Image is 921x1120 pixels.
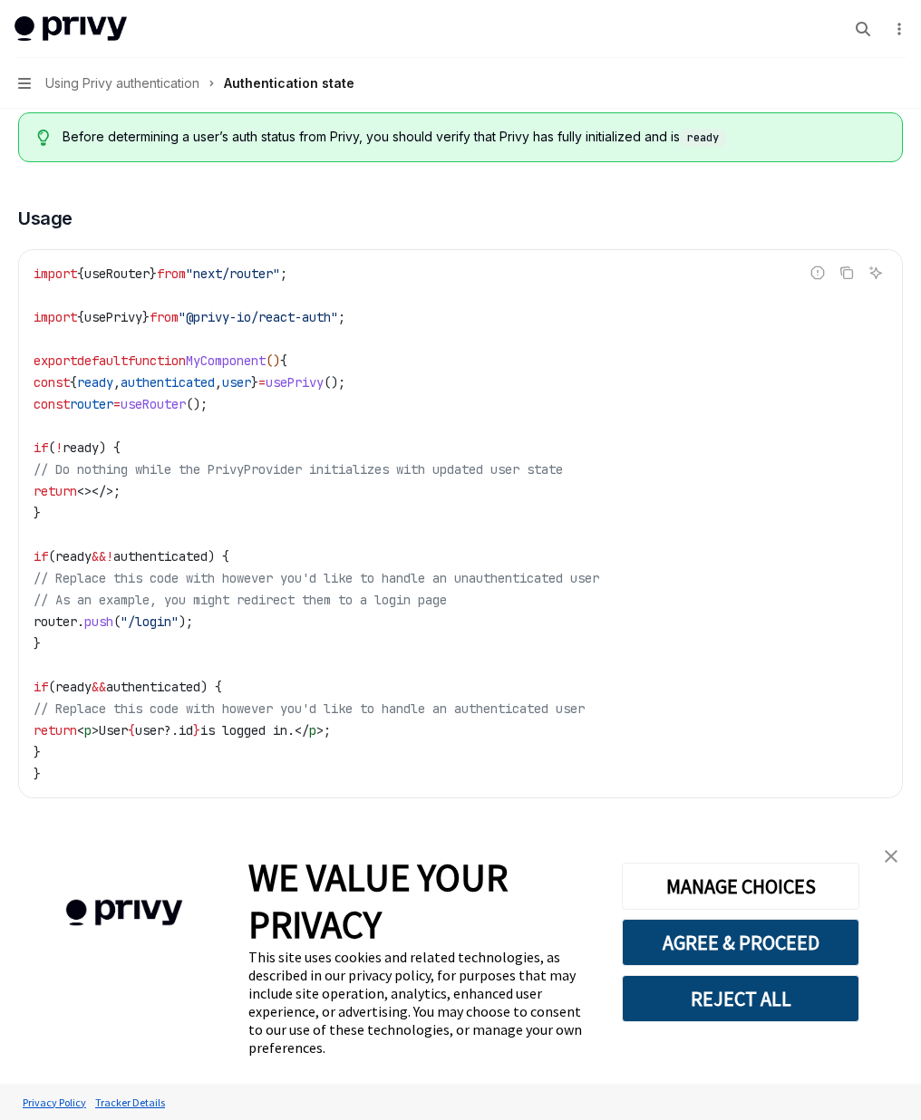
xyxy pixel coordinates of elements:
span: ( [113,613,121,630]
span: ?. [164,722,179,739]
span: ! [106,548,113,565]
span: return [34,483,77,499]
div: This site uses cookies and related technologies, as described in our privacy policy, for purposes... [248,948,595,1057]
span: Before determining a user’s auth status from Privy, you should verify that Privy has fully initia... [63,128,884,147]
span: ready [77,374,113,391]
span: { [77,309,84,325]
span: = [258,374,266,391]
span: ( [48,548,55,565]
span: usePrivy [84,309,142,325]
span: { [70,374,77,391]
span: from [157,266,186,282]
span: default [77,352,128,369]
span: && [92,679,106,695]
span: ready [55,548,92,565]
span: id [179,722,193,739]
button: Ask AI [864,261,887,285]
span: ) { [99,439,121,456]
span: p [84,722,92,739]
span: User [99,722,128,739]
span: ; [338,309,345,325]
span: { [280,352,287,369]
button: Copy the contents from the code block [835,261,858,285]
span: } [34,505,41,521]
span: ; [113,483,121,499]
img: company logo [27,874,221,952]
a: Privacy Policy [18,1086,91,1118]
span: { [128,722,135,739]
span: MyComponent [186,352,266,369]
code: ready [680,129,726,147]
span: } [193,722,200,739]
span: user [135,722,164,739]
span: && [92,548,106,565]
img: light logo [15,16,127,42]
span: router [70,396,113,412]
span: if [34,439,48,456]
span: } [34,635,41,652]
span: (); [186,396,208,412]
span: // Replace this code with however you'd like to handle an authenticated user [34,700,585,717]
span: "next/router" [186,266,280,282]
button: AGREE & PROCEED [622,919,859,966]
span: } [34,766,41,782]
span: user [222,374,251,391]
span: } [150,266,157,282]
span: usePrivy [266,374,324,391]
button: Report incorrect code [806,261,829,285]
span: } [251,374,258,391]
span: < [77,722,84,739]
a: close banner [873,838,909,874]
span: useRouter [121,396,186,412]
a: Tracker Details [91,1086,170,1118]
span: ) { [208,548,229,565]
span: ); [179,613,193,630]
span: ( [48,679,55,695]
span: ; [324,722,331,739]
span: from [150,309,179,325]
button: MANAGE CHOICES [622,863,859,910]
span: (); [324,374,345,391]
button: More actions [888,16,906,42]
svg: Tip [37,130,50,146]
span: // Do nothing while the PrivyProvider initializes with updated user state [34,461,563,478]
span: . [77,613,84,630]
span: const [34,396,70,412]
span: ; [280,266,287,282]
span: authenticated [113,548,208,565]
span: useRouter [84,266,150,282]
span: import [34,266,77,282]
span: Using Privy authentication [45,72,199,94]
span: ) { [200,679,222,695]
span: = [113,396,121,412]
span: router [34,613,77,630]
span: authenticated [106,679,200,695]
span: ( [48,439,55,456]
span: </ [295,722,309,739]
span: , [215,374,222,391]
span: // As an example, you might redirect them to a login page [34,592,447,608]
div: Authentication state [224,72,354,94]
span: { [77,266,84,282]
span: const [34,374,70,391]
span: import [34,309,77,325]
span: authenticated [121,374,215,391]
span: if [34,679,48,695]
span: is logged in. [200,722,295,739]
span: function [128,352,186,369]
span: , [113,374,121,391]
span: } [142,309,150,325]
span: push [84,613,113,630]
span: p [309,722,316,739]
span: ready [63,439,99,456]
span: // Replace this code with however you'd like to handle an unauthenticated user [34,570,599,586]
span: if [34,548,48,565]
span: Usage [18,206,73,231]
span: WE VALUE YOUR PRIVACY [248,854,508,948]
span: return [34,722,77,739]
span: () [266,352,280,369]
span: "@privy-io/react-auth" [179,309,338,325]
span: > [92,722,99,739]
span: export [34,352,77,369]
img: close banner [885,850,897,863]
